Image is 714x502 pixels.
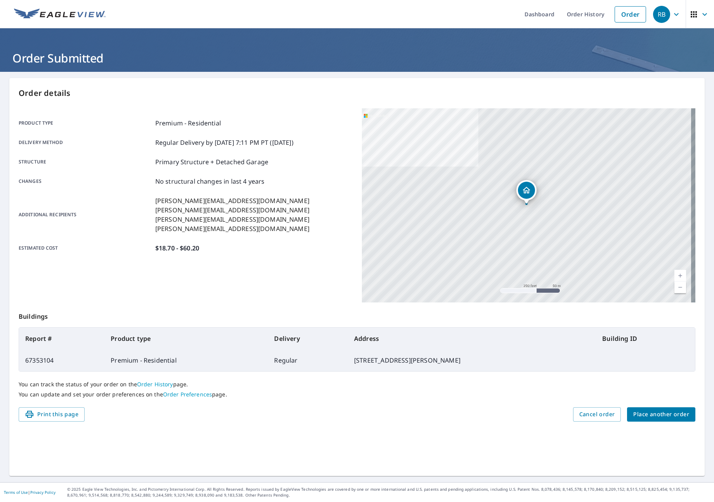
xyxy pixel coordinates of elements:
[155,215,309,224] p: [PERSON_NAME][EMAIL_ADDRESS][DOMAIN_NAME]
[653,6,670,23] div: RB
[104,328,268,349] th: Product type
[268,328,348,349] th: Delivery
[19,381,695,388] p: You can track the status of your order on the page.
[155,205,309,215] p: [PERSON_NAME][EMAIL_ADDRESS][DOMAIN_NAME]
[163,391,212,398] a: Order Preferences
[19,328,104,349] th: Report #
[19,118,152,128] p: Product type
[516,180,537,204] div: Dropped pin, building 1, Residential property, 22922 NE Wickson Rd Battle Ground, WA 98604
[596,328,695,349] th: Building ID
[4,490,56,495] p: |
[615,6,646,23] a: Order
[4,490,28,495] a: Terms of Use
[155,118,221,128] p: Premium - Residential
[674,270,686,281] a: Current Level 17, Zoom In
[155,177,265,186] p: No structural changes in last 4 years
[19,243,152,253] p: Estimated cost
[348,349,596,371] td: [STREET_ADDRESS][PERSON_NAME]
[155,138,294,147] p: Regular Delivery by [DATE] 7:11 PM PT ([DATE])
[19,349,104,371] td: 67353104
[579,410,615,419] span: Cancel order
[19,391,695,398] p: You can update and set your order preferences on the page.
[627,407,695,422] button: Place another order
[9,50,705,66] h1: Order Submitted
[14,9,106,20] img: EV Logo
[104,349,268,371] td: Premium - Residential
[67,486,710,498] p: © 2025 Eagle View Technologies, Inc. and Pictometry International Corp. All Rights Reserved. Repo...
[30,490,56,495] a: Privacy Policy
[19,177,152,186] p: Changes
[155,243,199,253] p: $18.70 - $60.20
[19,138,152,147] p: Delivery method
[19,407,85,422] button: Print this page
[573,407,621,422] button: Cancel order
[19,157,152,167] p: Structure
[155,224,309,233] p: [PERSON_NAME][EMAIL_ADDRESS][DOMAIN_NAME]
[633,410,689,419] span: Place another order
[674,281,686,293] a: Current Level 17, Zoom Out
[19,87,695,99] p: Order details
[155,157,268,167] p: Primary Structure + Detached Garage
[155,196,309,205] p: [PERSON_NAME][EMAIL_ADDRESS][DOMAIN_NAME]
[19,302,695,327] p: Buildings
[348,328,596,349] th: Address
[19,196,152,233] p: Additional recipients
[25,410,78,419] span: Print this page
[268,349,348,371] td: Regular
[137,380,173,388] a: Order History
